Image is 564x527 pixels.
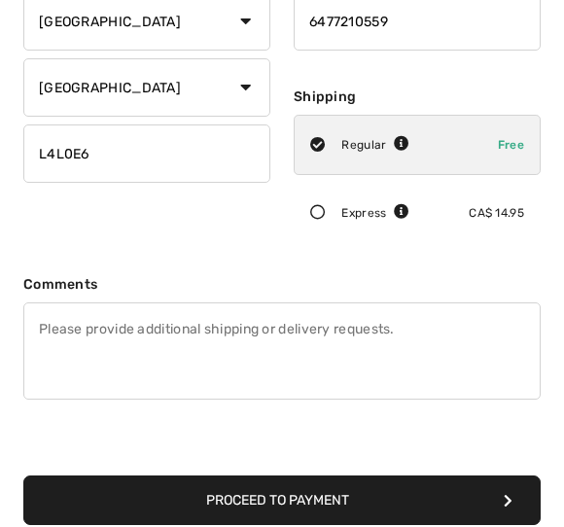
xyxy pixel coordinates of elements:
[23,475,541,525] button: Proceed to Payment
[341,136,409,154] div: Regular
[294,87,541,107] div: Shipping
[469,204,524,222] div: CA$ 14.95
[23,274,541,295] div: Comments
[498,138,524,152] span: Free
[23,124,270,183] input: Zip/Postal Code
[341,204,409,222] div: Express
